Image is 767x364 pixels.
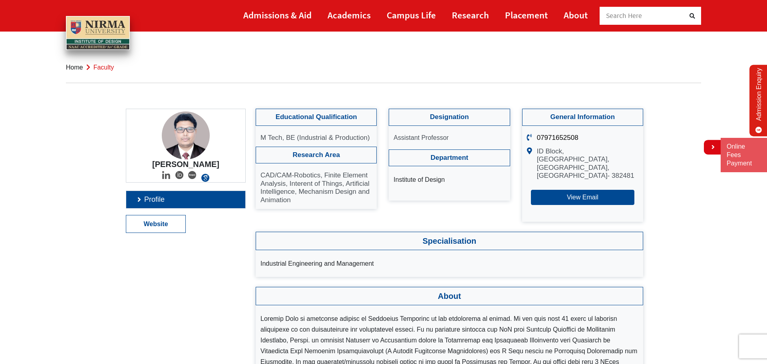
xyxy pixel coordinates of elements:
h4: Designation [389,109,510,125]
nav: breadcrumb [66,52,701,83]
h3: About [256,287,643,305]
h4: Educational Qualification [256,109,377,125]
p: M Tech, BE (Industrial & Production) [260,134,372,142]
p: Assistant Professor [393,134,505,141]
a: Academics [328,6,371,24]
h3: Specialisation [256,232,643,250]
h4: Research Area [256,147,377,163]
li: Institute of Design [393,174,505,185]
a: Home [66,64,83,71]
img: Pradeep Sahu [162,111,210,159]
span: Search Here [606,11,642,20]
h4: General Information [522,109,643,125]
a: Profile [126,191,245,208]
a: About [564,6,588,24]
p: ID Block, [GEOGRAPHIC_DATA], [GEOGRAPHIC_DATA], [GEOGRAPHIC_DATA]- 382481 [537,147,638,180]
a: 07971652508 [537,134,578,141]
a: Campus Life [387,6,436,24]
img: Social Icon [201,174,209,182]
img: main_logo [66,16,130,50]
a: Placement [505,6,548,24]
h4: [PERSON_NAME] [132,159,239,169]
a: Website [126,215,185,233]
img: Social Icon [175,171,183,179]
a: Online Fees Payment [727,143,761,167]
p: CAD/CAM-Robotics, Finite Element Analysis, Interent of Things, Artificial Intelligence, Mechanism... [260,171,372,204]
h4: Department [389,149,510,166]
button: View Email [531,190,634,205]
ul: Industrial Engineering and Management [256,250,643,277]
a: Admissions & Aid [243,6,312,24]
img: Social Icon linkedin [162,171,170,179]
img: Social Icon [188,171,196,179]
a: Research [452,6,489,24]
span: faculty [93,64,114,71]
